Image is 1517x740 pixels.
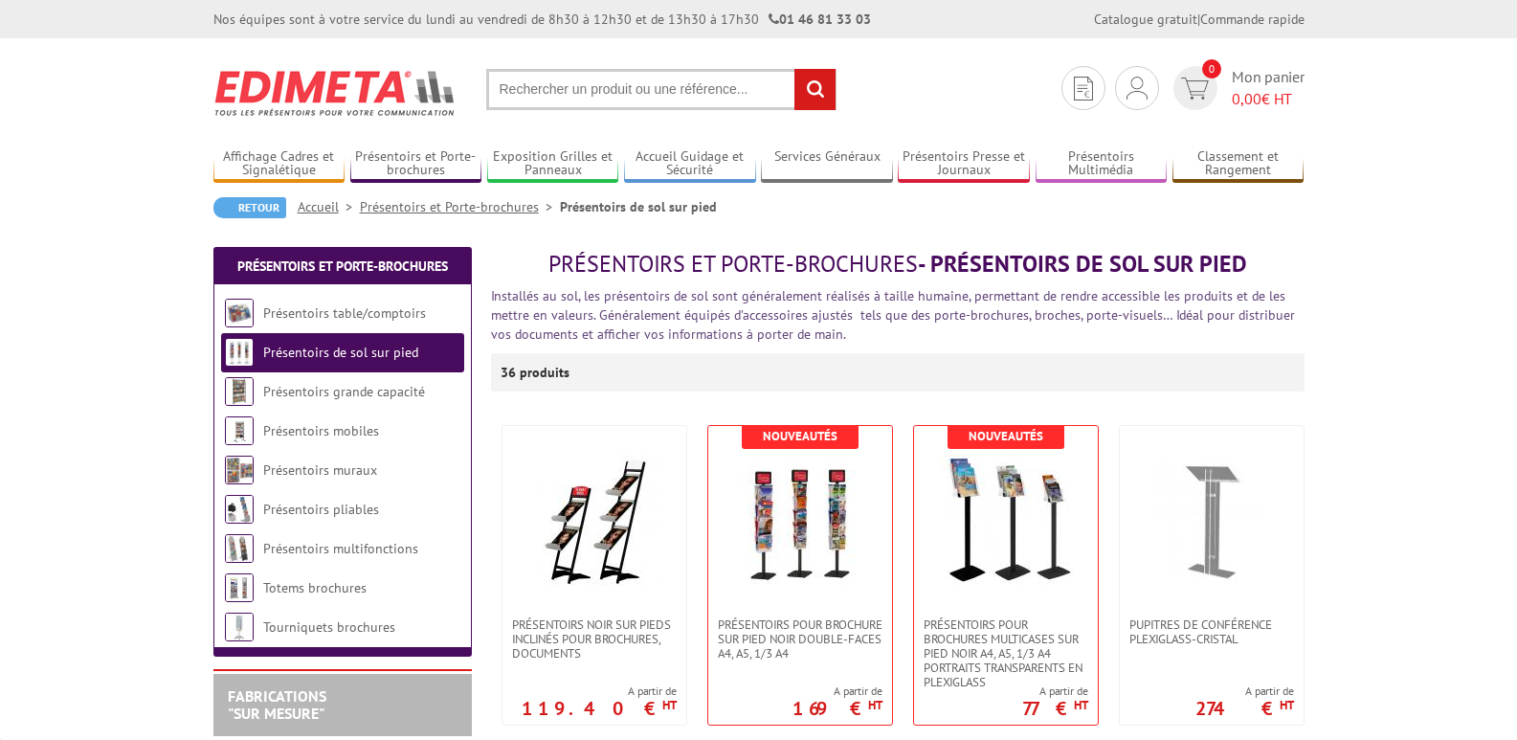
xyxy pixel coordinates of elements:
[225,456,254,484] img: Présentoirs muraux
[1195,703,1294,714] p: 274 €
[263,540,418,557] a: Présentoirs multifonctions
[1022,684,1088,699] span: A partir de
[298,198,360,215] a: Accueil
[522,703,677,714] p: 119.40 €
[350,148,482,180] a: Présentoirs et Porte-brochures
[263,344,418,361] a: Présentoirs de sol sur pied
[1202,59,1221,78] span: 0
[502,617,686,661] a: Présentoirs NOIR sur pieds inclinés pour brochures, documents
[898,148,1030,180] a: Présentoirs Presse et Journaux
[522,684,677,699] span: A partir de
[1280,697,1294,713] sup: HT
[792,684,882,699] span: A partir de
[225,573,254,602] img: Totems brochures
[1074,697,1088,713] sup: HT
[263,501,379,518] a: Présentoirs pliables
[225,338,254,367] img: Présentoirs de sol sur pied
[794,69,836,110] input: rechercher
[792,703,882,714] p: 169 €
[1200,11,1305,28] a: Commande rapide
[761,148,893,180] a: Services Généraux
[1172,148,1305,180] a: Classement et Rangement
[939,455,1073,589] img: Présentoirs pour brochures multicases sur pied NOIR A4, A5, 1/3 A4 Portraits transparents en plex...
[213,197,286,218] a: Retour
[1074,77,1093,101] img: devis rapide
[487,148,619,180] a: Exposition Grilles et Panneaux
[718,617,882,661] span: Présentoirs pour brochure sur pied NOIR double-faces A4, A5, 1/3 A4
[527,455,661,588] img: Présentoirs NOIR sur pieds inclinés pour brochures, documents
[237,258,448,275] a: Présentoirs et Porte-brochures
[228,686,326,723] a: FABRICATIONS"Sur Mesure"
[1036,148,1168,180] a: Présentoirs Multimédia
[924,617,1088,689] span: Présentoirs pour brochures multicases sur pied NOIR A4, A5, 1/3 A4 Portraits transparents en plex...
[263,579,367,596] a: Totems brochures
[263,461,377,479] a: Présentoirs muraux
[225,299,254,327] img: Présentoirs table/comptoirs
[1232,89,1261,108] span: 0,00
[914,617,1098,689] a: Présentoirs pour brochures multicases sur pied NOIR A4, A5, 1/3 A4 Portraits transparents en plex...
[501,353,572,392] p: 36 produits
[1120,617,1304,646] a: Pupitres de conférence plexiglass-cristal
[560,197,717,216] li: Présentoirs de sol sur pied
[763,428,837,444] b: Nouveautés
[225,377,254,406] img: Présentoirs grande capacité
[1169,66,1305,110] a: devis rapide 0 Mon panier 0,00€ HT
[1094,10,1305,29] div: |
[1145,455,1279,589] img: Pupitres de conférence plexiglass-cristal
[1181,78,1209,100] img: devis rapide
[769,11,871,28] strong: 01 46 81 33 03
[1195,684,1294,699] span: A partir de
[263,304,426,322] a: Présentoirs table/comptoirs
[225,416,254,445] img: Présentoirs mobiles
[662,697,677,713] sup: HT
[512,617,677,661] span: Présentoirs NOIR sur pieds inclinés pour brochures, documents
[486,69,837,110] input: Rechercher un produit ou une référence...
[733,455,867,589] img: Présentoirs pour brochure sur pied NOIR double-faces A4, A5, 1/3 A4
[225,613,254,641] img: Tourniquets brochures
[263,618,395,636] a: Tourniquets brochures
[1022,703,1088,714] p: 77 €
[1129,617,1294,646] span: Pupitres de conférence plexiglass-cristal
[491,252,1305,277] h1: - Présentoirs de sol sur pied
[1127,77,1148,100] img: devis rapide
[969,428,1043,444] b: Nouveautés
[263,383,425,400] a: Présentoirs grande capacité
[225,495,254,524] img: Présentoirs pliables
[491,287,1295,343] font: Installés au sol, les présentoirs de sol sont généralement réalisés à taille humaine, permettant ...
[213,57,457,128] img: Edimeta
[213,10,871,29] div: Nos équipes sont à votre service du lundi au vendredi de 8h30 à 12h30 et de 13h30 à 17h30
[1232,66,1305,110] span: Mon panier
[225,534,254,563] img: Présentoirs multifonctions
[263,422,379,439] a: Présentoirs mobiles
[624,148,756,180] a: Accueil Guidage et Sécurité
[1232,88,1305,110] span: € HT
[548,249,918,279] span: Présentoirs et Porte-brochures
[213,148,346,180] a: Affichage Cadres et Signalétique
[1094,11,1197,28] a: Catalogue gratuit
[708,617,892,661] a: Présentoirs pour brochure sur pied NOIR double-faces A4, A5, 1/3 A4
[868,697,882,713] sup: HT
[360,198,560,215] a: Présentoirs et Porte-brochures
